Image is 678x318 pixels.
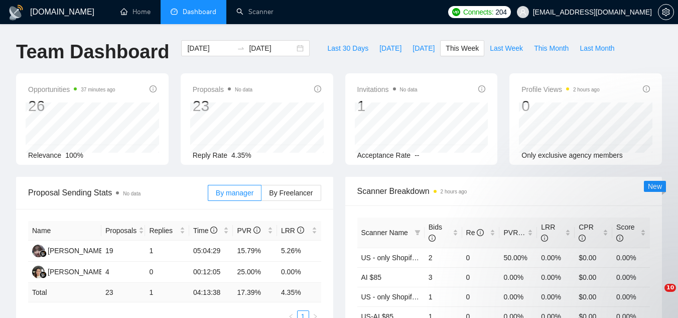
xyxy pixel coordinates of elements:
span: to [237,44,245,52]
input: End date [249,43,295,54]
span: info-circle [314,85,321,92]
span: This Week [446,43,479,54]
button: This Week [440,40,484,56]
span: Opportunities [28,83,115,95]
button: [DATE] [374,40,407,56]
td: 4 [101,262,146,283]
div: [PERSON_NAME] Ayra [48,245,121,256]
span: Invitations [357,83,418,95]
span: filter [413,225,423,240]
span: Acceptance Rate [357,151,411,159]
iframe: Intercom live chat [644,284,668,308]
span: Last Month [580,43,614,54]
th: Name [28,221,101,241]
a: setting [658,8,674,16]
a: homeHome [120,8,151,16]
span: info-circle [477,229,484,236]
td: 2 [425,248,462,267]
span: [DATE] [413,43,435,54]
div: 23 [193,96,252,116]
td: 17.39 % [233,283,277,302]
span: setting [658,8,673,16]
th: Proposals [101,221,146,241]
td: 3 [425,267,462,287]
span: Proposal Sending Stats [28,186,208,199]
th: Replies [145,221,189,241]
span: Replies [149,225,178,236]
span: Scanner Name [361,229,408,237]
span: dashboard [171,8,178,15]
time: 37 minutes ago [81,87,115,92]
td: 15.79% [233,241,277,262]
div: 0 [521,96,600,116]
a: US - only Shopify Development $60 [361,254,473,262]
span: info-circle [478,85,485,92]
span: [DATE] [379,43,401,54]
a: US - only Shopify Development $85 [361,293,473,301]
span: Scanner Breakdown [357,185,650,197]
td: 1 [145,283,189,302]
span: info-circle [643,85,650,92]
button: setting [658,4,674,20]
button: This Month [528,40,574,56]
td: 00:12:05 [189,262,233,283]
span: user [519,9,526,16]
td: 25.00% [233,262,277,283]
td: 0.00% [277,262,321,283]
span: Only exclusive agency members [521,151,623,159]
span: info-circle [297,227,304,234]
img: gigradar-bm.png [40,250,47,257]
span: Relevance [28,151,61,159]
td: Total [28,283,101,302]
img: NF [32,245,45,257]
span: info-circle [429,235,436,242]
div: [PERSON_NAME] [48,266,105,277]
span: info-circle [150,85,157,92]
span: New [648,182,662,190]
td: 0 [462,287,500,306]
span: Profile Views [521,83,600,95]
span: filter [415,230,421,236]
span: Dashboard [183,8,216,16]
span: Last 30 Days [327,43,368,54]
td: $0.00 [575,287,612,306]
span: No data [235,87,252,92]
div: 1 [357,96,418,116]
button: Last 30 Days [322,40,374,56]
button: Last Week [484,40,528,56]
td: 4.35 % [277,283,321,302]
td: 05:04:29 [189,241,233,262]
span: Time [193,227,217,235]
div: 26 [28,96,115,116]
td: 0.00% [499,287,537,306]
a: searchScanner [236,8,274,16]
span: 100% [65,151,83,159]
span: By manager [216,189,253,197]
td: 1 [425,287,462,306]
h1: Team Dashboard [16,40,169,64]
span: 204 [495,7,506,18]
span: No data [123,191,141,196]
td: 04:13:38 [189,283,233,302]
span: Connects: [463,7,493,18]
img: upwork-logo.png [452,8,460,16]
span: info-circle [253,227,260,234]
span: Bids [429,223,442,242]
span: Re [466,229,484,237]
a: LA[PERSON_NAME] [32,267,105,275]
td: 0 [462,248,500,267]
button: [DATE] [407,40,440,56]
span: Proposals [193,83,252,95]
span: By Freelancer [269,189,313,197]
a: NF[PERSON_NAME] Ayra [32,246,121,254]
span: 4.35% [231,151,251,159]
input: Start date [187,43,233,54]
span: This Month [534,43,569,54]
span: 10 [664,284,676,292]
img: logo [8,5,24,21]
span: Proposals [105,225,137,236]
td: 0.00% [612,287,650,306]
span: swap-right [237,44,245,52]
td: 0 [462,267,500,287]
td: 19 [101,241,146,262]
